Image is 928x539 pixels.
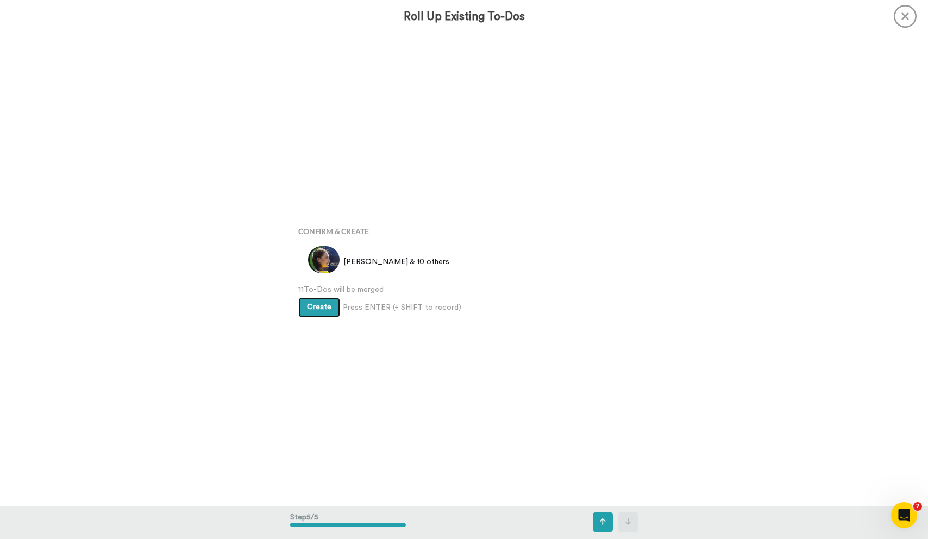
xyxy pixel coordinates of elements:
img: ef898a93-001d-44ad-85c2-459865766137.jpg [310,246,337,273]
iframe: Intercom live chat [891,502,917,528]
span: 11 To-Dos will be merged [298,284,630,295]
div: Step 5 / 5 [290,506,406,538]
span: [PERSON_NAME] & 10 others [343,256,449,267]
img: 30c39cd7-6e70-47f4-8473-0deda30f7c69.jpg [312,246,340,273]
span: 7 [913,502,922,511]
img: 6775d050-f635-4f1e-bbd4-034e8b1607d7.jpg [308,246,335,273]
h3: Roll Up Existing To-Dos [404,10,525,23]
span: Create [307,303,331,311]
h4: Confirm & Create [298,227,630,235]
span: Press ENTER (+ SHIFT to record) [343,302,461,313]
button: Create [298,298,340,317]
